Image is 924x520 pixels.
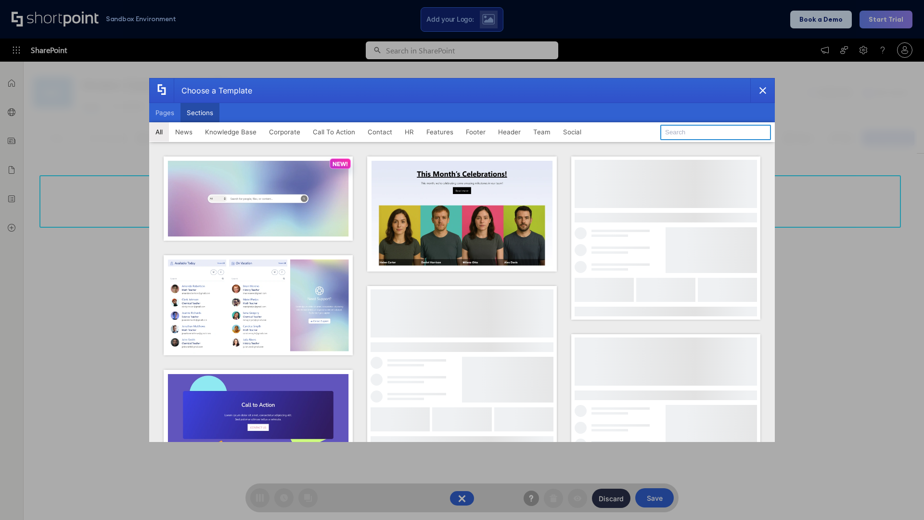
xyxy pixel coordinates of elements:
button: Social [557,122,588,142]
div: template selector [149,78,775,442]
button: Call To Action [307,122,361,142]
input: Search [660,125,771,140]
button: Knowledge Base [199,122,263,142]
button: Team [527,122,557,142]
div: Choose a Template [174,78,252,103]
button: Contact [361,122,398,142]
button: Footer [460,122,492,142]
button: Header [492,122,527,142]
button: Pages [149,103,180,122]
button: Sections [180,103,219,122]
button: All [149,122,169,142]
button: HR [398,122,420,142]
button: Corporate [263,122,307,142]
iframe: Chat Widget [876,474,924,520]
p: NEW! [333,160,348,168]
button: News [169,122,199,142]
button: Features [420,122,460,142]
